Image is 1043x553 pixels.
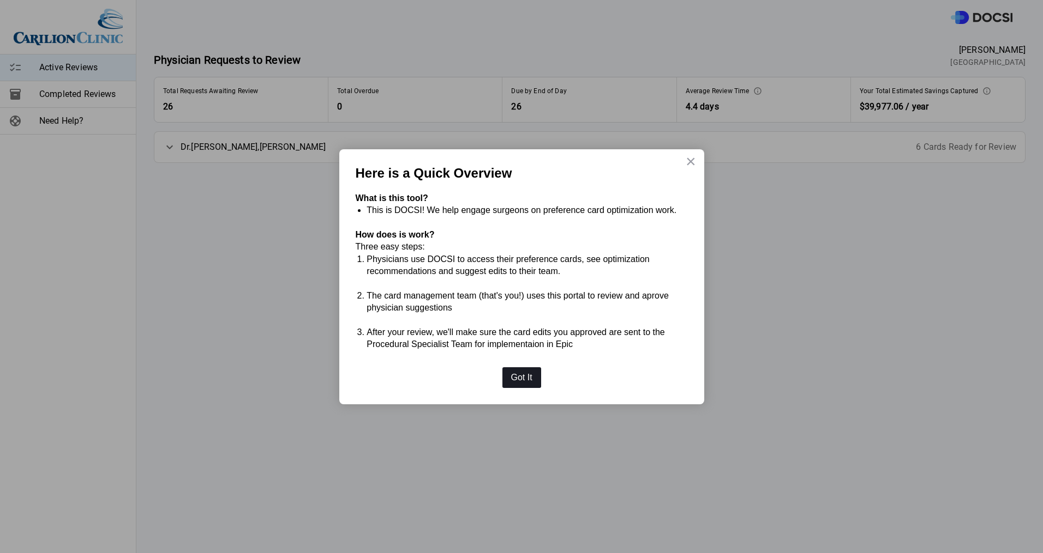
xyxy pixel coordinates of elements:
strong: How does is work? [356,230,435,239]
strong: What is this tool? [356,193,428,203]
li: Physicians use DOCSI to access their preference cards, see optimization recommendations and sugge... [367,253,687,278]
li: The card management team (that's you!) uses this portal to review and aprove physician suggestions [367,290,687,314]
li: After your review, we'll make sure the card edits you approved are sent to the Procedural Special... [367,326,687,351]
button: Got It [502,367,541,388]
li: This is DOCSI! We help engage surgeons on preference card optimization work. [367,204,687,216]
p: Here is a Quick Overview [356,166,688,181]
button: Close [686,153,696,170]
p: Three easy steps: [356,241,688,253]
